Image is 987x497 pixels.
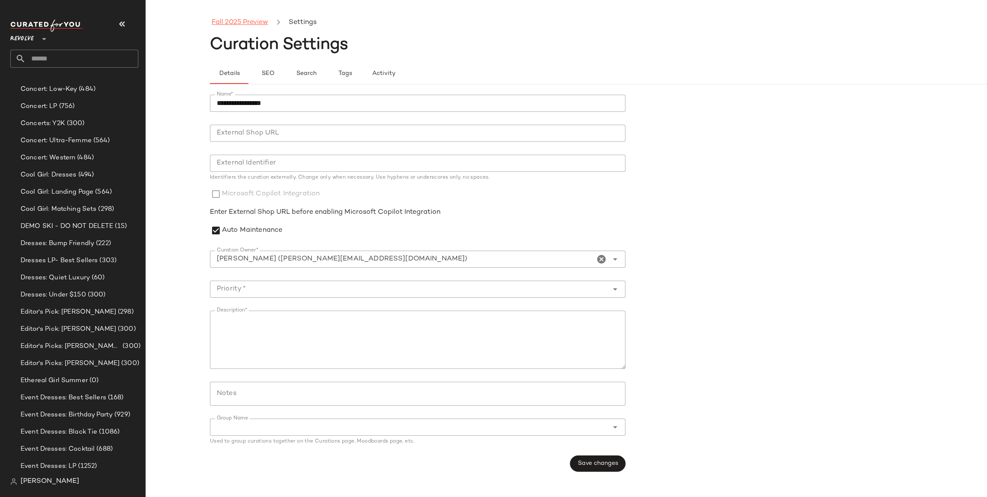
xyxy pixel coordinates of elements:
[570,455,625,472] button: Save changes
[77,84,96,94] span: (484)
[210,36,348,54] span: Curation Settings
[218,70,239,77] span: Details
[21,119,65,129] span: Concerts: Y2K
[21,410,113,420] span: Event Dresses: Birthday Party
[120,359,139,368] span: (300)
[287,17,318,28] li: Settings
[338,70,352,77] span: Tags
[21,341,121,351] span: Editor's Picks: [PERSON_NAME], Divisional Merchandise Manager
[57,102,75,111] span: (756)
[94,239,111,248] span: (222)
[21,84,77,94] span: Concert: Low-Key
[116,324,136,334] span: (300)
[21,102,57,111] span: Concert: LP
[21,476,79,487] span: [PERSON_NAME]
[113,410,130,420] span: (929)
[86,290,106,300] span: (300)
[10,20,83,32] img: cfy_white_logo.C9jOOHJF.svg
[21,239,94,248] span: Dresses: Bump Friendly
[95,444,113,454] span: (688)
[97,427,120,437] span: (1086)
[121,341,141,351] span: (300)
[21,324,116,334] span: Editor's Pick: [PERSON_NAME]
[21,393,106,403] span: Event Dresses: Best Sellers
[21,170,77,180] span: Cool Girl: Dresses
[296,70,317,77] span: Search
[21,427,97,437] span: Event Dresses: Black Tie
[21,153,75,163] span: Concert: Western
[21,444,95,454] span: Event Dresses: Cocktail
[21,376,88,386] span: Ethereal Girl Summer
[596,254,607,264] i: Clear Curation Owner*
[77,170,94,180] span: (494)
[21,307,116,317] span: Editor's Pick: [PERSON_NAME]
[212,17,268,28] a: Fall 2025 Preview
[371,70,395,77] span: Activity
[21,222,113,231] span: DEMO SKI - DO NOT DELETE
[88,376,99,386] span: (0)
[210,439,625,444] div: Used to group curations together on the Curations page, Moodboards page, etc.
[76,461,97,471] span: (1252)
[106,393,124,403] span: (168)
[21,290,86,300] span: Dresses: Under $150
[98,256,117,266] span: (303)
[610,422,620,432] i: Open
[21,273,90,283] span: Dresses: Quiet Luxury
[116,307,134,317] span: (298)
[93,187,112,197] span: (564)
[222,221,282,240] label: Auto Maintenance
[10,478,17,485] img: svg%3e
[21,359,120,368] span: Editor's Picks: [PERSON_NAME]
[21,461,76,471] span: Event Dresses: LP
[113,222,127,231] span: (15)
[21,187,93,197] span: Cool Girl: Landing Page
[261,70,274,77] span: SEO
[92,136,110,146] span: (564)
[75,153,94,163] span: (484)
[610,284,620,294] i: Open
[65,119,85,129] span: (300)
[10,29,34,45] span: Revolve
[21,204,96,214] span: Cool Girl: Matching Sets
[21,256,98,266] span: Dresses LP- Best Sellers
[90,273,105,283] span: (60)
[210,175,625,180] div: Identifiers the curation externally. Change only when necessary. Use hyphens or underscores only,...
[96,204,114,214] span: (298)
[577,460,618,467] span: Save changes
[610,254,620,264] i: Open
[21,136,92,146] span: Concert: Ultra-Femme
[210,207,625,218] div: Enter External Shop URL before enabling Microsoft Copilot Integration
